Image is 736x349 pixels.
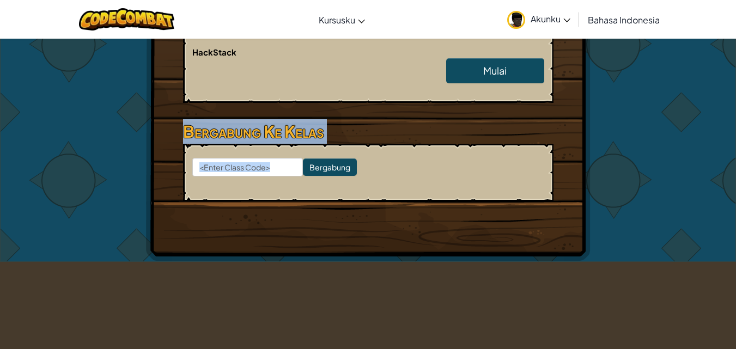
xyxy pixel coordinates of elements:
[446,58,544,83] a: Mulai
[79,8,174,30] img: CodeCombat logo
[582,5,665,34] a: Bahasa Indonesia
[319,14,355,26] span: Kursusku
[303,158,357,176] input: Bergabung
[507,11,525,29] img: avatar
[588,14,660,26] span: Bahasa Indonesia
[183,119,553,144] h3: Bergabung Ke Kelas
[531,13,570,25] span: Akunku
[502,2,576,36] a: Akunku
[483,64,507,77] span: Mulai
[313,5,370,34] a: Kursusku
[192,47,236,57] span: HackStack
[192,158,303,176] input: <Enter Class Code>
